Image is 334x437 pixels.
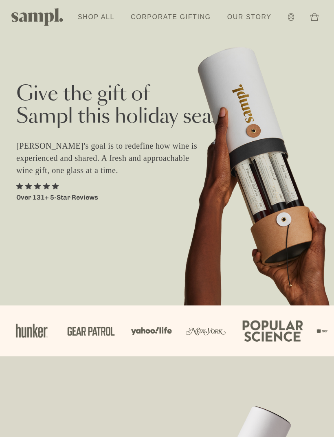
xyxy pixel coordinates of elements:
[182,315,227,347] img: Artboard_3_3c8004f1-87e6-4dd9-9159-91a8c61f962a.png
[16,83,318,128] h2: Give the gift of Sampl this holiday season.
[127,8,215,26] a: Corporate Gifting
[235,306,304,356] img: Artboard_4_12aa32eb-d4a2-4772-87e6-e78b5ab8afc9.png
[59,310,116,351] img: Artboard_5_a195cd02-e365-44f4-8930-be9a6ff03eb6.png
[16,193,98,202] p: Over 131+ 5-Star Reviews
[11,8,64,26] img: Sampl logo
[223,8,276,26] a: Our Story
[16,140,208,176] p: [PERSON_NAME]'s goal is to redefine how wine is experienced and shared. A fresh and approachable ...
[124,313,174,349] img: Artboard_6_5c11d1bd-c4ca-46b8-ad3a-1f2b4dcd699f.png
[74,8,119,26] a: Shop All
[10,316,51,346] img: Artboard_1_af690aba-db18-4d1d-a553-70c177ae2e35.png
